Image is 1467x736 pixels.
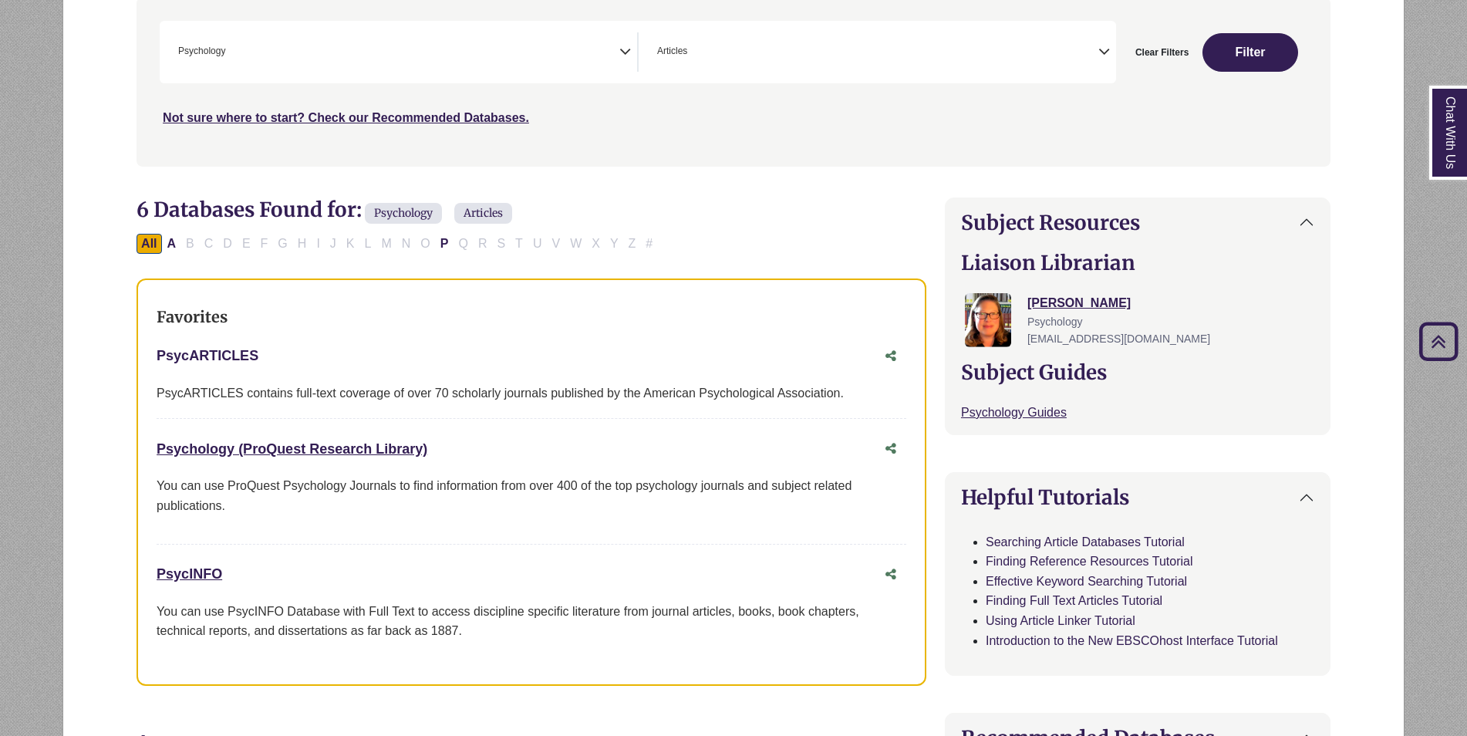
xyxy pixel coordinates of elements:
[961,406,1067,419] a: Psychology Guides
[178,44,225,59] span: Psychology
[137,197,362,222] span: 6 Databases Found for:
[690,47,697,59] textarea: Search
[961,251,1314,275] h2: Liaison Librarian
[1027,333,1210,345] span: [EMAIL_ADDRESS][DOMAIN_NAME]
[946,198,1330,247] button: Subject Resources
[986,555,1193,568] a: Finding Reference Resources Tutorial
[875,342,906,371] button: Share this database
[436,234,454,254] button: Filter Results P
[1414,331,1463,352] a: Back to Top
[986,614,1135,627] a: Using Article Linker Tutorial
[157,602,906,641] div: You can use PsycINFO Database with Full Text to access discipline specific literature from journa...
[986,575,1187,588] a: Effective Keyword Searching Tutorial
[163,234,181,254] button: Filter Results A
[986,594,1162,607] a: Finding Full Text Articles Tutorial
[157,566,222,582] a: PsycINFO
[163,111,529,124] a: Not sure where to start? Check our Recommended Databases.
[157,441,427,457] a: Psychology (ProQuest Research Library)
[986,634,1278,647] a: Introduction to the New EBSCOhost Interface Tutorial
[137,234,161,254] button: All
[1027,316,1083,328] span: Psychology
[228,47,235,59] textarea: Search
[157,383,906,403] div: PsycARTICLES contains full-text coverage of over 70 scholarly journals published by the American ...
[875,560,906,589] button: Share this database
[157,348,258,363] a: PsycARTICLES
[365,203,442,224] span: Psychology
[946,473,1330,522] button: Helpful Tutorials
[172,44,225,59] li: Psychology
[875,434,906,464] button: Share this database
[965,293,1011,347] img: Jessica Moore
[157,476,906,515] p: You can use ProQuest Psychology Journals to find information from over 400 of the top psychology ...
[1202,33,1298,72] button: Submit for Search Results
[454,203,512,224] span: Articles
[1125,33,1199,72] button: Clear Filters
[961,360,1314,384] h2: Subject Guides
[157,308,906,326] h3: Favorites
[137,236,659,249] div: Alpha-list to filter by first letter of database name
[1027,296,1131,309] a: [PERSON_NAME]
[986,535,1185,549] a: Searching Article Databases Tutorial
[657,44,687,59] span: Articles
[651,44,687,59] li: Articles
